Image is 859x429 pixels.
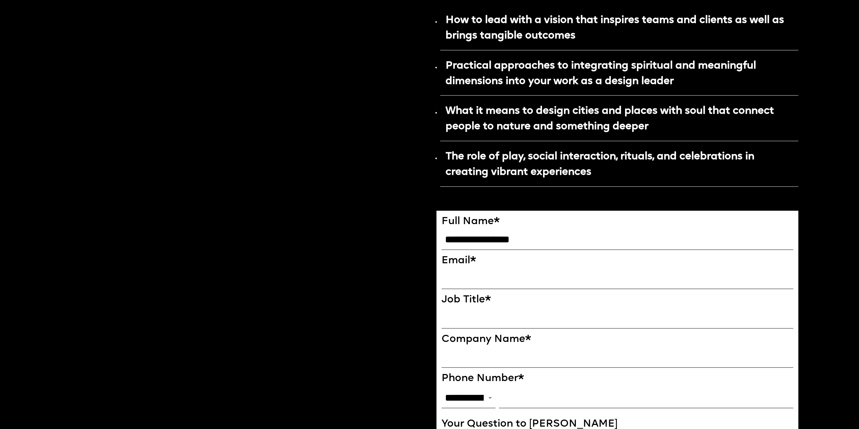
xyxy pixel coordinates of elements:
strong: The role of play, social interaction, rituals, and celebrations in creating vibrant experiences [446,152,754,178]
label: Full Name [441,216,794,228]
strong: How to lead with a vision that inspires teams and clients as well as brings tangible outcomes [446,15,784,41]
label: Phone Number [441,373,794,385]
label: Company Name [441,333,794,346]
label: Job Title [441,294,794,306]
strong: What it means to design cities and places with soul that connect people to nature and something d... [446,106,774,132]
label: Email [441,255,794,267]
strong: Practical approaches to integrating spiritual and meaningful dimensions into your work as a desig... [446,61,756,87]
